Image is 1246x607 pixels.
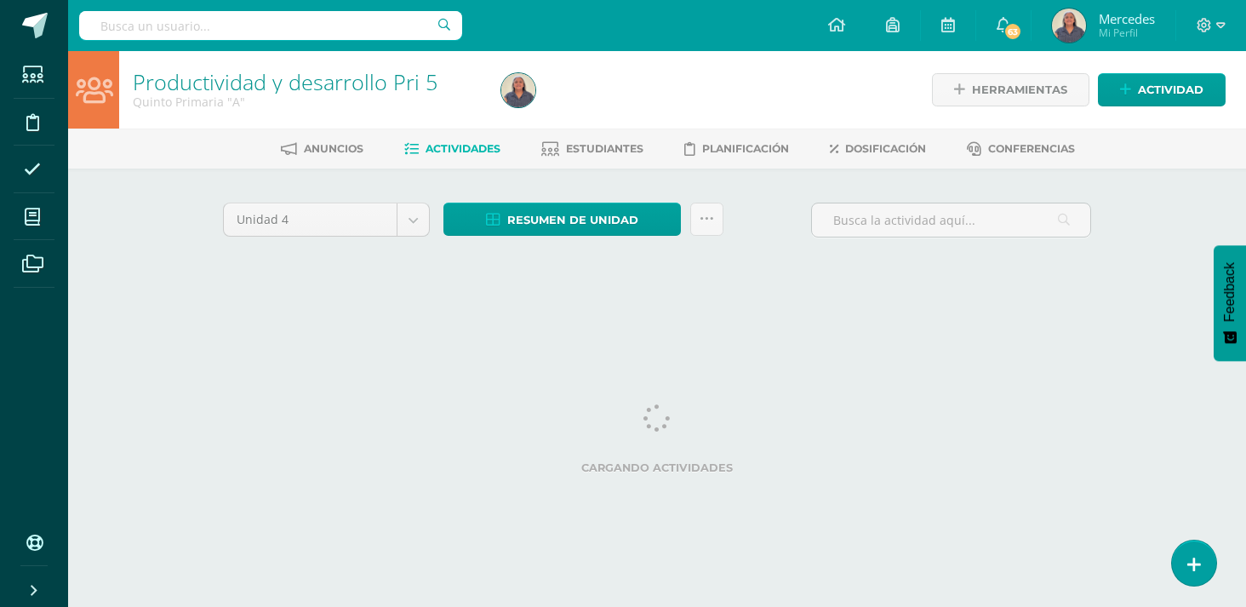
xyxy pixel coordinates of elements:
input: Busca la actividad aquí... [812,203,1090,237]
a: Actividades [404,135,500,163]
img: 349f28f2f3b696b4e6c9a4fec5dddc87.png [501,73,535,107]
span: Herramientas [972,74,1067,106]
span: Mercedes [1099,10,1155,27]
a: Conferencias [967,135,1075,163]
h1: Productividad y desarrollo Pri 5 [133,70,481,94]
a: Productividad y desarrollo Pri 5 [133,67,437,96]
span: Estudiantes [566,142,643,155]
span: Unidad 4 [237,203,384,236]
img: 349f28f2f3b696b4e6c9a4fec5dddc87.png [1052,9,1086,43]
a: Resumen de unidad [443,203,681,236]
a: Actividad [1098,73,1226,106]
span: Dosificación [845,142,926,155]
a: Herramientas [932,73,1089,106]
a: Estudiantes [541,135,643,163]
a: Dosificación [830,135,926,163]
div: Quinto Primaria 'A' [133,94,481,110]
span: Anuncios [304,142,363,155]
a: Planificación [684,135,789,163]
label: Cargando actividades [223,461,1091,474]
span: Planificación [702,142,789,155]
button: Feedback - Mostrar encuesta [1214,245,1246,361]
input: Busca un usuario... [79,11,462,40]
a: Unidad 4 [224,203,429,236]
span: Feedback [1222,262,1237,322]
a: Anuncios [281,135,363,163]
span: Actividad [1138,74,1203,106]
span: Resumen de unidad [507,204,638,236]
span: 63 [1003,22,1022,41]
span: Actividades [426,142,500,155]
span: Mi Perfil [1099,26,1155,40]
span: Conferencias [988,142,1075,155]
